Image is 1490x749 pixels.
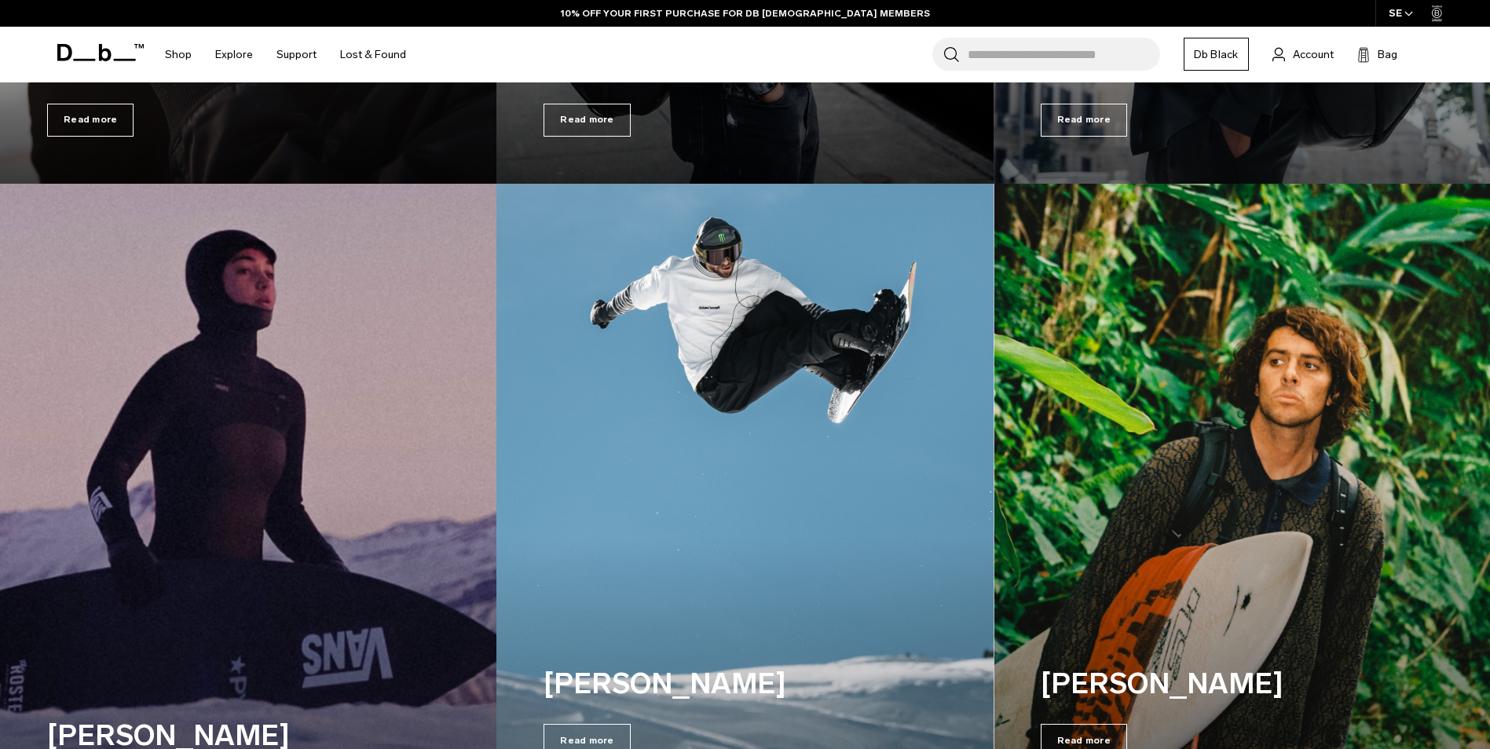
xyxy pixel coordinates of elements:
[165,27,192,82] a: Shop
[153,27,418,82] nav: Main Navigation
[215,27,253,82] a: Explore
[1041,663,1323,705] h3: [PERSON_NAME]
[1357,45,1397,64] button: Bag
[340,27,406,82] a: Lost & Found
[561,6,930,20] a: 10% OFF YOUR FIRST PURCHASE FOR DB [DEMOGRAPHIC_DATA] MEMBERS
[1293,46,1334,63] span: Account
[1184,38,1249,71] a: Db Black
[1378,46,1397,63] span: Bag
[276,27,317,82] a: Support
[1272,45,1334,64] a: Account
[1041,104,1127,137] span: Read more
[544,104,630,137] span: Read more
[544,663,826,705] h3: [PERSON_NAME]
[47,104,134,137] span: Read more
